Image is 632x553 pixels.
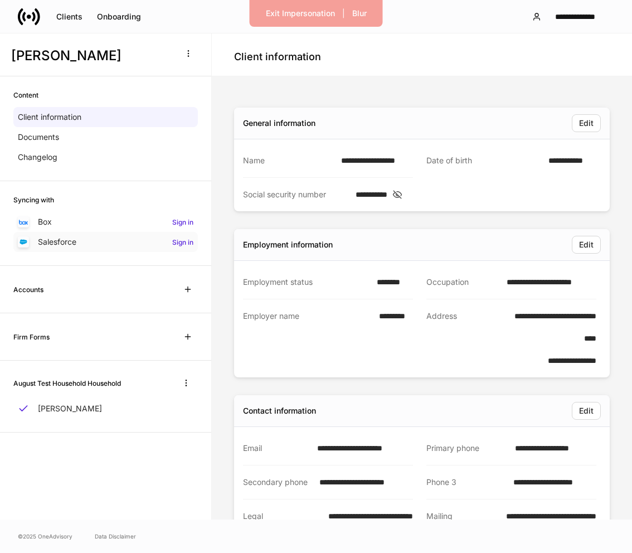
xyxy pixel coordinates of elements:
[579,407,594,415] div: Edit
[243,118,315,129] div: General information
[95,532,136,541] a: Data Disclaimer
[172,237,193,248] h6: Sign in
[266,9,335,17] div: Exit Impersonation
[38,216,52,227] p: Box
[579,241,594,249] div: Edit
[243,189,349,200] div: Social security number
[243,511,284,544] div: Legal address
[49,8,90,26] button: Clients
[243,155,334,166] div: Name
[38,236,76,248] p: Salesforce
[13,212,198,232] a: BoxSign in
[234,50,321,64] h4: Client information
[572,114,601,132] button: Edit
[11,47,172,65] h3: [PERSON_NAME]
[18,132,59,143] p: Documents
[38,403,102,414] p: [PERSON_NAME]
[243,477,313,488] div: Secondary phone
[243,405,316,416] div: Contact information
[13,378,121,389] h6: August Test Household Household
[426,443,508,454] div: Primary phone
[352,9,367,17] div: Blur
[579,119,594,127] div: Edit
[426,311,470,366] div: Address
[13,90,38,100] h6: Content
[97,13,141,21] div: Onboarding
[172,217,193,227] h6: Sign in
[18,111,81,123] p: Client information
[13,284,43,295] h6: Accounts
[243,443,310,454] div: Email
[18,532,72,541] span: © 2025 OneAdvisory
[572,236,601,254] button: Edit
[243,276,370,288] div: Employment status
[18,152,57,163] p: Changelog
[13,147,198,167] a: Changelog
[90,8,148,26] button: Onboarding
[243,311,372,366] div: Employer name
[243,239,333,250] div: Employment information
[345,4,374,22] button: Blur
[572,402,601,420] button: Edit
[13,332,50,342] h6: Firm Forms
[426,155,542,167] div: Date of birth
[426,477,507,488] div: Phone 3
[13,232,198,252] a: SalesforceSign in
[56,13,82,21] div: Clients
[426,276,500,288] div: Occupation
[426,511,460,544] div: Mailing address
[13,195,54,205] h6: Syncing with
[13,107,198,127] a: Client information
[13,399,198,419] a: [PERSON_NAME]
[19,220,28,225] img: oYqM9ojoZLfzCHUefNbBcWHcyDPbQKagtYciMC8pFl3iZXy3dU33Uwy+706y+0q2uJ1ghNQf2OIHrSh50tUd9HaB5oMc62p0G...
[13,127,198,147] a: Documents
[259,4,342,22] button: Exit Impersonation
